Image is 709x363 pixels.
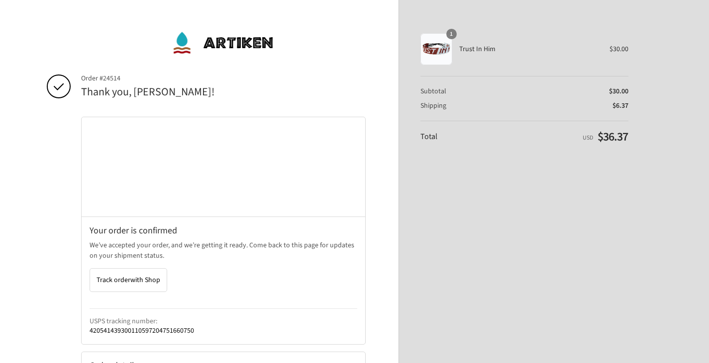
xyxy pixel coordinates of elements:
strong: USPS tracking number: [90,316,157,326]
span: $36.37 [598,128,628,145]
span: Shipping [420,101,446,111]
span: USD [583,134,593,142]
h2: Your order is confirmed [90,225,357,236]
span: $30.00 [609,44,628,54]
img: ArtiKen [172,28,274,58]
span: Order #24514 [81,74,366,83]
img: Trust In Him [420,33,452,65]
span: Total [420,131,437,142]
h2: Thank you, [PERSON_NAME]! [81,85,366,99]
span: Track order [97,275,160,285]
p: We’ve accepted your order, and we’re getting it ready. Come back to this page for updates on your... [90,240,357,261]
span: with Shop [130,275,160,285]
span: $6.37 [612,101,628,111]
button: Track orderwith Shop [90,268,167,292]
iframe: Google map displaying pin point of shipping address: Marinette, Wisconsin [82,117,366,217]
span: Trust In Him [459,45,596,54]
th: Subtotal [420,87,486,96]
span: $30.00 [609,86,628,96]
a: 420541439300110597204751660750 [90,326,194,336]
span: 1 [446,29,457,39]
